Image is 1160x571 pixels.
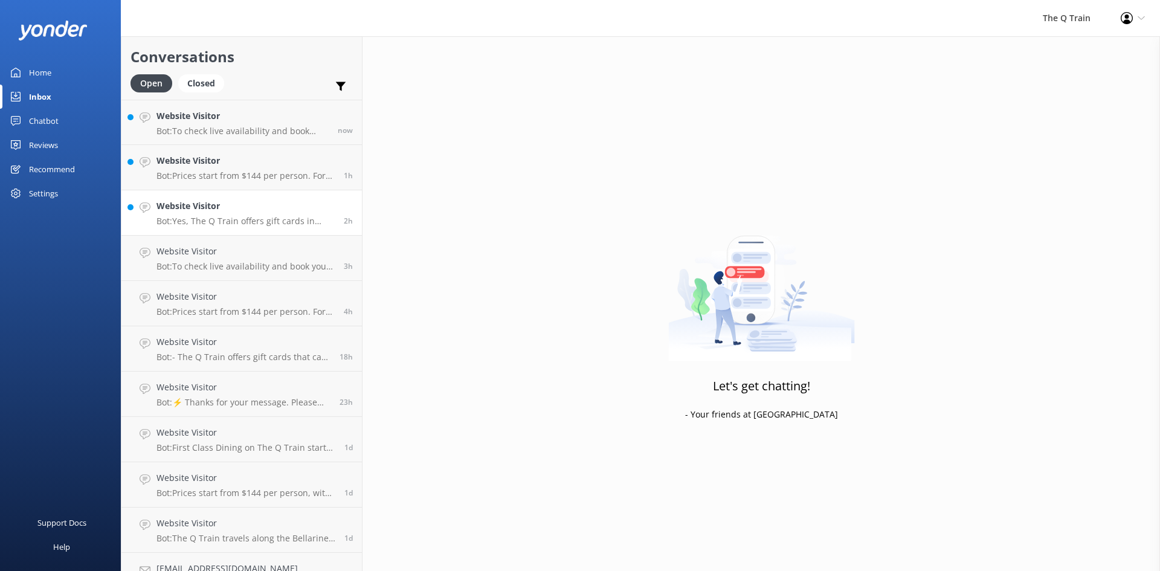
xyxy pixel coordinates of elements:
h3: Let's get chatting! [713,376,810,396]
span: Oct 06 2025 09:41am (UTC +11:00) Australia/Sydney [344,306,353,317]
a: Website VisitorBot:- The Q Train offers gift cards that can be purchased online at [URL][DOMAIN_N... [121,326,362,372]
div: Recommend [29,157,75,181]
a: Website VisitorBot:To check live availability and book your experience, please click [URL][DOMAIN... [121,236,362,281]
p: Bot: ⚡ Thanks for your message. Please contact us on the form below so we can answer your question. [156,397,330,408]
h4: Website Visitor [156,245,335,258]
div: Support Docs [37,511,86,535]
p: Bot: Prices start from $144 per person. For more details on current pricing and inclusions, pleas... [156,306,335,317]
img: yonder-white-logo.png [18,21,88,40]
a: Website VisitorBot:⚡ Thanks for your message. Please contact us on the form below so we can answe... [121,372,362,417]
h2: Conversations [130,45,353,68]
a: Website VisitorBot:Prices start from $144 per person, with several dining options to choose from.... [121,462,362,508]
span: Oct 06 2025 10:27am (UTC +11:00) Australia/Sydney [344,261,353,271]
span: Oct 05 2025 02:28pm (UTC +11:00) Australia/Sydney [340,397,353,407]
p: Bot: Yes, The Q Train offers gift cards in flexible dollar amounts. They can be purchased online ... [156,216,335,227]
div: Closed [178,74,224,92]
span: Oct 05 2025 01:31pm (UTC +11:00) Australia/Sydney [344,442,353,453]
p: Bot: The Q Train travels along the Bellarine Railway, departing from [GEOGRAPHIC_DATA], passing t... [156,533,335,544]
img: artwork of a man stealing a conversation from at giant smartphone [668,210,855,361]
p: - Your friends at [GEOGRAPHIC_DATA] [685,408,838,421]
h4: Website Visitor [156,199,335,213]
div: Inbox [29,85,51,109]
a: Website VisitorBot:To check live availability and book your experience, please click [URL][DOMAIN... [121,100,362,145]
a: Website VisitorBot:First Class Dining on The Q Train starts from $199 per person. If you're joini... [121,417,362,462]
h4: Website Visitor [156,335,330,349]
h4: Website Visitor [156,290,335,303]
a: Website VisitorBot:Prices start from $144 per person. For more details on current pricing and inc... [121,281,362,326]
a: Website VisitorBot:Prices start from $144 per person. For more details on current pricing and inc... [121,145,362,190]
div: Open [130,74,172,92]
a: Closed [178,76,230,89]
span: Oct 06 2025 02:09pm (UTC +11:00) Australia/Sydney [338,125,353,135]
div: Help [53,535,70,559]
p: Bot: To check live availability and book your experience, please click [URL][DOMAIN_NAME]. [156,261,335,272]
p: Bot: To check live availability and book your experience, please click [URL][DOMAIN_NAME]. [156,126,329,137]
p: Bot: First Class Dining on The Q Train starts from $199 per person. If you're joining on a steam ... [156,442,335,453]
span: Oct 05 2025 12:28pm (UTC +11:00) Australia/Sydney [344,533,353,543]
h4: Website Visitor [156,154,335,167]
h4: Website Visitor [156,517,335,530]
h4: Website Visitor [156,426,335,439]
p: Bot: Prices start from $144 per person, with several dining options to choose from. To explore cu... [156,488,335,498]
h4: Website Visitor [156,471,335,485]
p: Bot: - The Q Train offers gift cards that can be purchased online at [URL][DOMAIN_NAME]. They are... [156,352,330,363]
a: Website VisitorBot:The Q Train travels along the Bellarine Railway, departing from [GEOGRAPHIC_DA... [121,508,362,553]
h4: Website Visitor [156,109,329,123]
span: Oct 05 2025 01:15pm (UTC +11:00) Australia/Sydney [344,488,353,498]
div: Reviews [29,133,58,157]
div: Home [29,60,51,85]
div: Chatbot [29,109,59,133]
span: Oct 06 2025 12:41pm (UTC +11:00) Australia/Sydney [344,170,353,181]
span: Oct 05 2025 07:46pm (UTC +11:00) Australia/Sydney [340,352,353,362]
p: Bot: Prices start from $144 per person. For more details on current pricing and inclusions, pleas... [156,170,335,181]
a: Open [130,76,178,89]
span: Oct 06 2025 12:08pm (UTC +11:00) Australia/Sydney [344,216,353,226]
a: Website VisitorBot:Yes, The Q Train offers gift cards in flexible dollar amounts. They can be pur... [121,190,362,236]
div: Settings [29,181,58,205]
h4: Website Visitor [156,381,330,394]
